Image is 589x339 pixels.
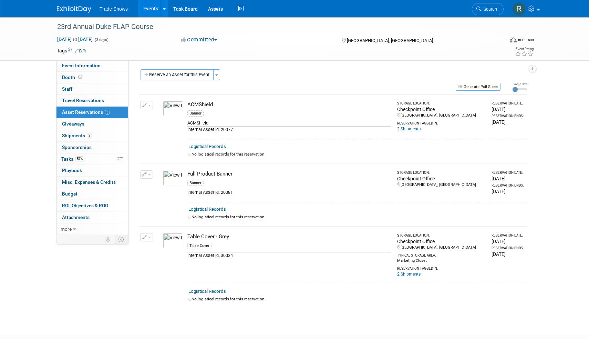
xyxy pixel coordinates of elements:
div: Storage Location: [397,101,486,106]
span: 57% [75,156,84,161]
a: more [56,223,128,235]
div: Banner [187,110,204,117]
a: Misc. Expenses & Credits [56,177,128,188]
div: Event Rating [515,47,534,51]
div: Reservation Tagged in: [397,118,486,126]
div: [GEOGRAPHIC_DATA], [GEOGRAPHIC_DATA] [397,182,486,188]
span: Sponsorships [62,144,92,150]
div: In-Person [518,37,534,42]
a: 2 Shipments [397,272,421,277]
span: [DATE] [DATE] [57,36,93,42]
a: Booth [56,72,128,83]
img: View Images [163,233,183,248]
a: Edit [75,49,86,53]
span: Booth not reserved yet [77,74,83,80]
button: Generate Pull Sheet [456,83,500,91]
div: ACMShield [187,120,391,126]
span: Event Information [62,63,101,68]
div: Typical Storage Area: [397,250,486,258]
span: Booth [62,74,83,80]
span: Misc. Expenses & Credits [62,179,116,185]
div: Table Cover - Grey [187,233,391,240]
a: Staff [56,83,128,95]
div: Reservation Date: [492,170,524,175]
a: Shipments2 [56,130,128,141]
div: Marketing Closet [397,258,486,263]
div: Full Product Banner [187,170,391,178]
span: 3 [105,110,110,115]
span: Playbook [62,168,82,173]
div: Reservation Ends: [492,114,524,119]
a: Sponsorships [56,142,128,153]
div: [DATE] [492,188,524,195]
div: [GEOGRAPHIC_DATA], [GEOGRAPHIC_DATA] [397,245,486,250]
div: Banner [187,180,204,186]
span: Travel Reservations [62,98,104,103]
span: Search [481,7,497,12]
td: Toggle Event Tabs [114,235,128,244]
a: Search [472,3,504,15]
div: Checkpoint Office [397,238,486,245]
a: Tasks57% [56,153,128,165]
div: Internal Asset Id: 20081 [187,189,391,196]
div: Checkpoint Office [397,106,486,113]
button: Reserve an Asset for this Event [141,69,214,80]
div: Reservation Date: [492,101,524,106]
div: Reservation Date: [492,233,524,238]
div: Table Cover [187,243,211,249]
div: Checkpoint Office [397,175,486,182]
a: Playbook [56,165,128,176]
span: Trade Shows [100,6,128,12]
span: to [72,37,78,42]
a: Asset Reservations3 [56,107,128,118]
div: [DATE] [492,175,524,182]
div: Internal Asset Id: 30034 [187,252,391,259]
div: No logistical records for this reservation. [188,214,524,220]
span: Attachments [62,215,90,220]
div: Reservation Ends: [492,183,524,188]
td: Tags [57,47,86,54]
a: Attachments [56,212,128,223]
a: Logistical Records [188,144,226,149]
span: Budget [62,191,77,197]
div: 23rd Annual Duke FLAP Course [55,21,493,33]
div: Event Format [463,36,534,46]
span: Tasks [61,156,84,162]
div: No logistical records for this reservation. [188,296,524,302]
span: ROI, Objectives & ROO [62,203,108,208]
div: Reservation Ends: [492,246,524,251]
span: Asset Reservations [62,109,110,115]
a: Travel Reservations [56,95,128,106]
td: Personalize Event Tab Strip [102,235,114,244]
span: Giveaways [62,121,84,127]
div: [DATE] [492,119,524,126]
span: more [61,226,72,232]
div: [DATE] [492,251,524,258]
a: Logistical Records [188,289,226,294]
img: Format-Inperson.png [510,37,517,42]
span: (3 days) [94,38,108,42]
div: [GEOGRAPHIC_DATA], [GEOGRAPHIC_DATA] [397,113,486,118]
div: Internal Asset Id: 20077 [187,126,391,133]
a: Budget [56,188,128,200]
a: Event Information [56,60,128,71]
img: View Images [163,170,183,186]
div: [DATE] [492,238,524,245]
a: Logistical Records [188,207,226,212]
img: Rachel Murphy [513,2,526,16]
div: Image Size [513,82,527,86]
span: 2 [87,133,92,138]
button: Committed [179,36,220,43]
img: View Images [163,101,183,116]
div: ACMShield [187,101,391,108]
div: [DATE] [492,106,524,113]
span: Staff [62,86,72,92]
span: [GEOGRAPHIC_DATA], [GEOGRAPHIC_DATA] [347,38,433,43]
a: ROI, Objectives & ROO [56,200,128,211]
div: No logistical records for this reservation. [188,151,524,157]
a: Giveaways [56,118,128,130]
div: Reservation Tagged in: [397,263,486,271]
div: Storage Location: [397,233,486,238]
div: Storage Location: [397,170,486,175]
a: 2 Shipments [397,127,421,131]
